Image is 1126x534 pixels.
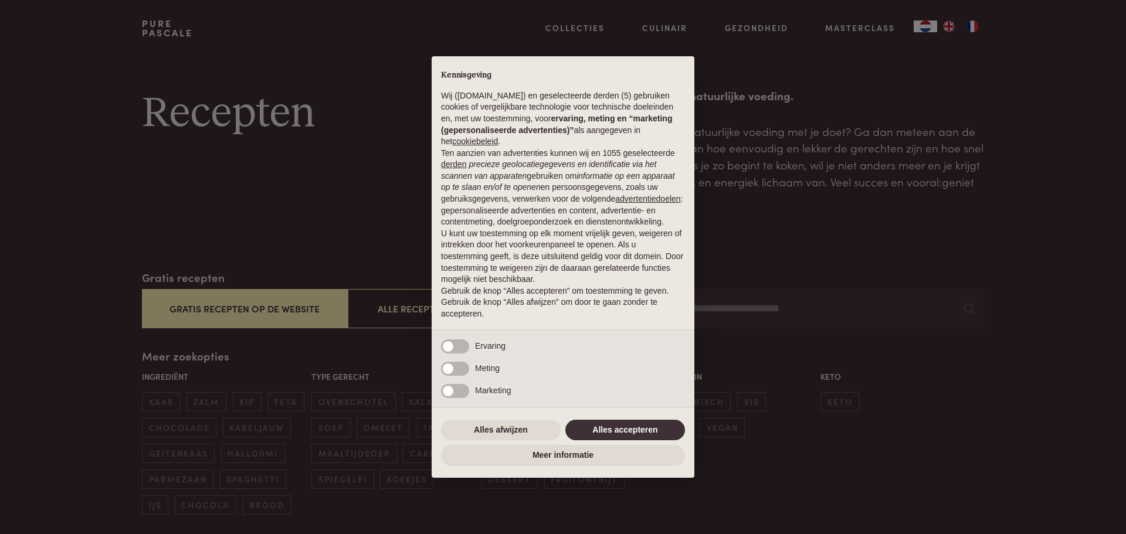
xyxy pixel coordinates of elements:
[452,137,498,146] a: cookiebeleid
[441,445,685,466] button: Meer informatie
[441,159,656,181] em: precieze geolocatiegegevens en identificatie via het scannen van apparaten
[475,363,500,373] span: Meting
[441,420,561,441] button: Alles afwijzen
[475,386,511,395] span: Marketing
[441,148,685,228] p: Ten aanzien van advertenties kunnen wij en 1055 geselecteerde gebruiken om en persoonsgegevens, z...
[441,285,685,320] p: Gebruik de knop “Alles accepteren” om toestemming te geven. Gebruik de knop “Alles afwijzen” om d...
[475,341,506,351] span: Ervaring
[441,114,672,135] strong: ervaring, meting en “marketing (gepersonaliseerde advertenties)”
[441,90,685,148] p: Wij ([DOMAIN_NAME]) en geselecteerde derden (5) gebruiken cookies of vergelijkbare technologie vo...
[441,228,685,285] p: U kunt uw toestemming op elk moment vrijelijk geven, weigeren of intrekken door het voorkeurenpan...
[441,70,685,81] h2: Kennisgeving
[441,159,467,171] button: derden
[441,171,675,192] em: informatie op een apparaat op te slaan en/of te openen
[615,193,680,205] button: advertentiedoelen
[565,420,685,441] button: Alles accepteren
